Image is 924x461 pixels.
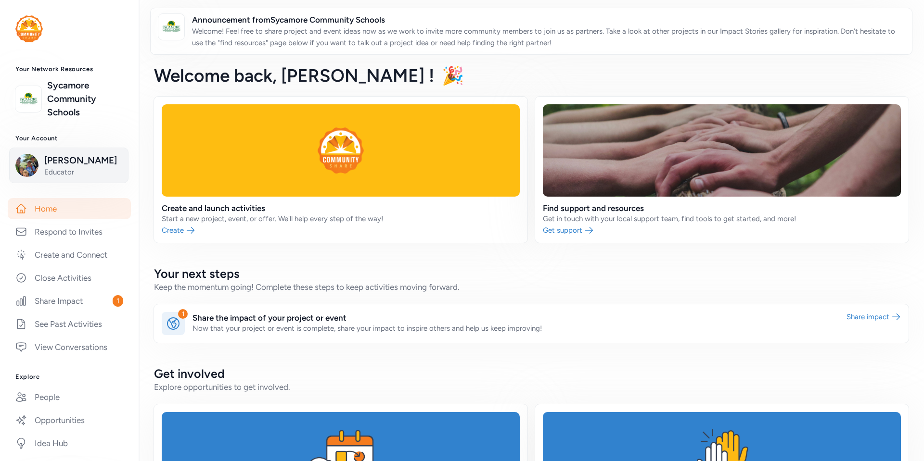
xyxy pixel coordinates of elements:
button: [PERSON_NAME]Educator [9,148,128,183]
a: Idea Hub [8,433,131,454]
a: Close Activities [8,267,131,288]
div: Explore opportunities to get involved. [154,381,909,393]
h3: Your Network Resources [15,65,123,73]
img: logo [161,16,182,37]
a: Respond to Invites [8,221,131,242]
a: Opportunities [8,410,131,431]
h2: Get involved [154,366,909,381]
h3: Explore [15,373,123,381]
div: 1 [178,309,188,319]
a: Share Impact1 [8,290,131,311]
span: Announcement from Sycamore Community Schools [192,14,904,25]
a: Create and Connect [8,244,131,265]
span: Welcome back , [PERSON_NAME] ! [154,65,434,86]
img: logo [15,15,43,42]
a: Home [8,198,131,219]
span: 🎉 [442,65,464,86]
span: [PERSON_NAME] [44,154,122,167]
h2: Your next steps [154,266,909,281]
a: View Conversations [8,336,131,358]
a: People [8,386,131,408]
p: Welcome! Feel free to share project and event ideas now as we work to invite more community membe... [192,25,904,49]
a: See Past Activities [8,313,131,335]
a: Sycamore Community Schools [47,79,123,119]
div: Keep the momentum going! Complete these steps to keep activities moving forward. [154,281,909,293]
span: Educator [44,167,122,177]
span: 1 [113,295,123,307]
img: logo [18,88,39,110]
h3: Your Account [15,135,123,142]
